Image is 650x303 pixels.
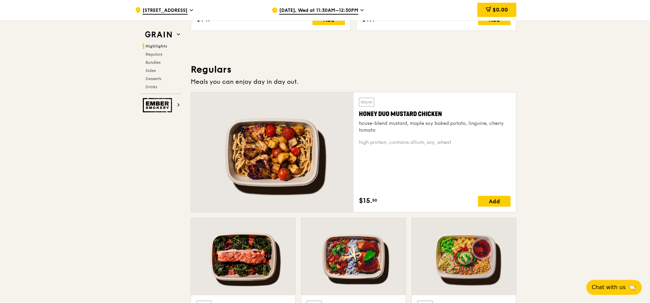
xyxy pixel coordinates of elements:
[359,120,511,134] div: house-blend mustard, maple soy baked potato, linguine, cherry tomato
[312,14,345,25] div: Add
[359,196,372,206] span: $15.
[143,98,174,112] img: Ember Smokery web logo
[191,63,516,76] h3: Regulars
[586,280,642,295] button: Chat with us🦙
[628,283,636,291] span: 🦙
[359,139,511,146] div: high protein, contains allium, soy, wheat
[191,77,516,87] div: Meals you can enjoy day in day out.
[279,7,358,15] span: [DATE], Wed at 11:30AM–12:30PM
[146,44,167,49] span: Highlights
[146,68,156,73] span: Sides
[359,109,511,119] div: Honey Duo Mustard Chicken
[142,7,188,15] span: [STREET_ADDRESS]
[143,29,174,41] img: Grain web logo
[372,197,377,203] span: 50
[146,76,161,81] span: Desserts
[146,60,160,65] span: Bundles
[478,196,511,207] div: Add
[146,84,157,89] span: Drinks
[493,6,508,13] span: $0.00
[592,283,626,291] span: Chat with us
[359,98,374,107] div: Warm
[478,14,511,25] div: Add
[146,52,162,57] span: Regulars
